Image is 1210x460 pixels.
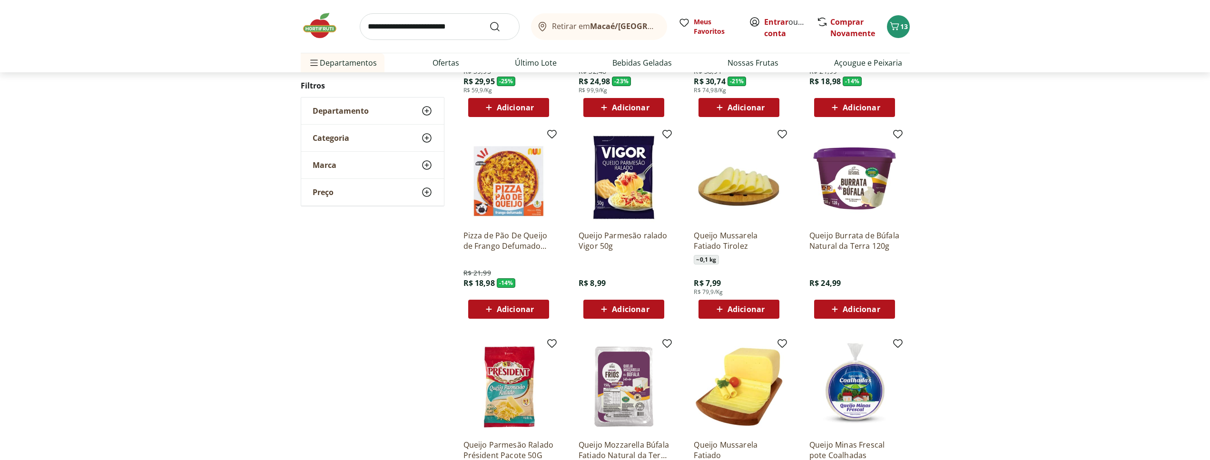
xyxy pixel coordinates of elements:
[764,17,788,27] a: Entrar
[313,133,349,143] span: Categoria
[590,21,697,31] b: Macaé/[GEOGRAPHIC_DATA]
[579,132,669,223] img: Queijo Parmesão ralado Vigor 50g
[463,132,554,223] img: Pizza de Pão De Queijo de Frango Defumado Nuu 190g
[887,15,910,38] button: Carrinho
[301,152,444,178] button: Marca
[301,11,348,40] img: Hortifruti
[679,17,738,36] a: Meus Favoritos
[468,300,549,319] button: Adicionar
[497,305,534,313] span: Adicionar
[463,230,554,251] a: Pizza de Pão De Queijo de Frango Defumado Nuu 190g
[583,300,664,319] button: Adicionar
[468,98,549,117] button: Adicionar
[463,342,554,432] img: Queijo Parmesão Ralado Président Pacote 50G
[698,98,779,117] button: Adicionar
[463,76,495,87] span: R$ 29,95
[463,268,491,278] span: R$ 21,99
[728,77,747,86] span: - 21 %
[360,13,520,40] input: search
[301,125,444,151] button: Categoria
[579,278,606,288] span: R$ 8,99
[814,300,895,319] button: Adicionar
[694,76,725,87] span: R$ 30,74
[694,87,726,94] span: R$ 74,98/Kg
[809,76,841,87] span: R$ 18,98
[694,132,784,223] img: Queijo Mussarela Fatiado Tirolez
[515,57,557,69] a: Último Lote
[612,57,672,69] a: Bebidas Geladas
[694,278,721,288] span: R$ 7,99
[497,77,516,86] span: - 25 %
[694,342,784,432] img: Queijo Mussarela Fatiado
[531,13,667,40] button: Retirar emMacaé/[GEOGRAPHIC_DATA]
[463,87,492,94] span: R$ 59,9/Kg
[583,98,664,117] button: Adicionar
[830,17,875,39] a: Comprar Novamente
[728,57,778,69] a: Nossas Frutas
[612,104,649,111] span: Adicionar
[308,51,377,74] span: Departamentos
[313,106,369,116] span: Departamento
[809,342,900,432] img: Queijo Minas Frescal pote Coalhadas
[301,98,444,124] button: Departamento
[809,132,900,223] img: Queijo Burrata de Búfala Natural da Terra 120g
[900,22,908,31] span: 13
[809,278,841,288] span: R$ 24,99
[497,104,534,111] span: Adicionar
[463,278,495,288] span: R$ 18,98
[728,104,765,111] span: Adicionar
[308,51,320,74] button: Menu
[313,187,334,197] span: Preço
[694,255,718,264] span: ~ 0,1 kg
[313,160,336,170] span: Marca
[728,305,765,313] span: Adicionar
[764,17,817,39] a: Criar conta
[764,16,807,39] span: ou
[694,288,723,296] span: R$ 79,9/Kg
[579,76,610,87] span: R$ 24,98
[579,342,669,432] img: Queijo Mozzarella Búfala Fatiado Natural da Terra 150g
[301,179,444,206] button: Preço
[497,278,516,288] span: - 14 %
[694,230,784,251] a: Queijo Mussarela Fatiado Tirolez
[694,17,738,36] span: Meus Favoritos
[579,230,669,251] a: Queijo Parmesão ralado Vigor 50g
[809,230,900,251] a: Queijo Burrata de Búfala Natural da Terra 120g
[814,98,895,117] button: Adicionar
[552,22,657,30] span: Retirar em
[579,87,608,94] span: R$ 99,9/Kg
[843,305,880,313] span: Adicionar
[612,305,649,313] span: Adicionar
[843,104,880,111] span: Adicionar
[301,76,444,95] h2: Filtros
[489,21,512,32] button: Submit Search
[698,300,779,319] button: Adicionar
[612,77,631,86] span: - 23 %
[843,77,862,86] span: - 14 %
[433,57,459,69] a: Ofertas
[834,57,902,69] a: Açougue e Peixaria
